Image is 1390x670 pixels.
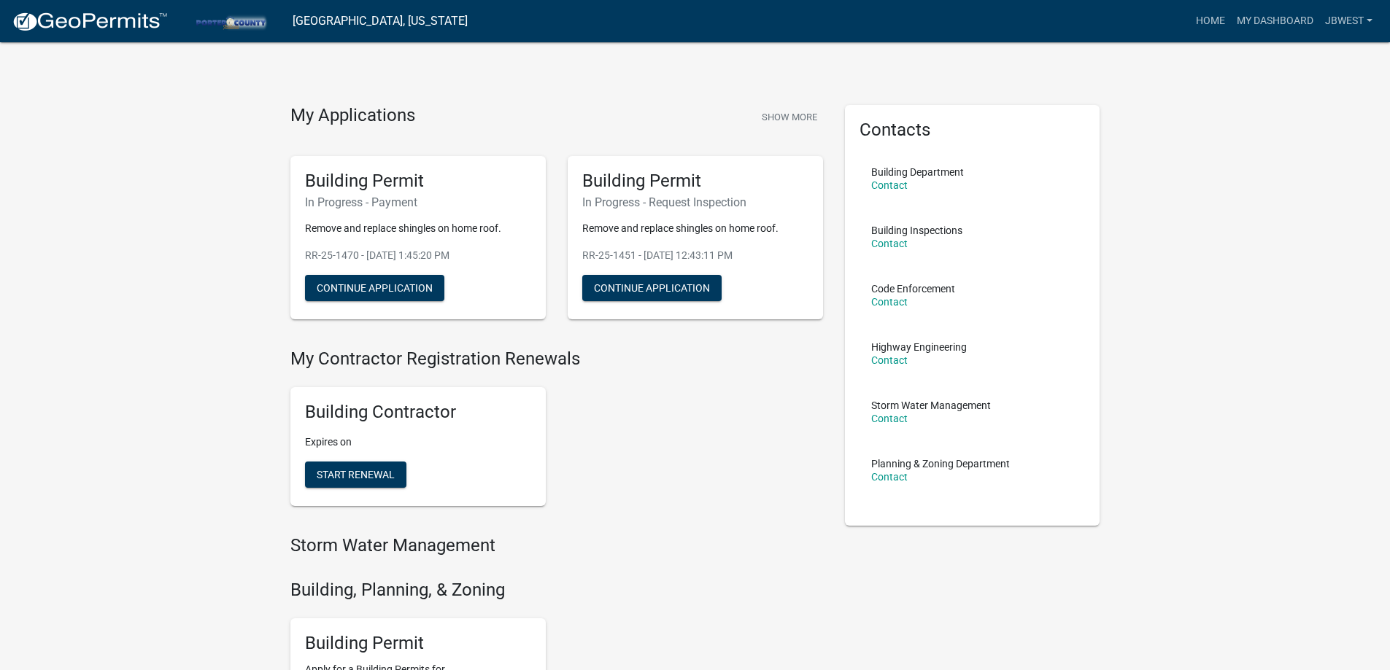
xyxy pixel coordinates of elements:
[582,221,808,236] p: Remove and replace shingles on home roof.
[871,459,1010,469] p: Planning & Zoning Department
[305,633,531,654] h5: Building Permit
[582,248,808,263] p: RR-25-1451 - [DATE] 12:43:11 PM
[871,400,991,410] p: Storm Water Management
[582,195,808,209] h6: In Progress - Request Inspection
[582,275,722,301] button: Continue Application
[290,105,415,127] h4: My Applications
[305,248,531,263] p: RR-25-1470 - [DATE] 1:45:20 PM
[871,179,908,191] a: Contact
[305,275,444,301] button: Continue Application
[290,348,823,518] wm-registration-list-section: My Contractor Registration Renewals
[860,120,1086,141] h5: Contacts
[756,105,823,129] button: Show More
[290,535,823,556] h4: Storm Water Management
[317,469,395,480] span: Start Renewal
[871,225,962,235] p: Building Inspections
[179,11,281,31] img: Porter County, Indiana
[871,354,908,366] a: Contact
[871,238,908,249] a: Contact
[290,348,823,370] h4: My Contractor Registration Renewals
[871,413,908,424] a: Contact
[305,402,531,423] h5: Building Contractor
[1231,7,1319,35] a: My Dashboard
[871,167,964,177] p: Building Department
[305,195,531,209] h6: In Progress - Payment
[305,221,531,236] p: Remove and replace shingles on home roof.
[871,284,955,294] p: Code Enforcement
[290,580,823,601] h4: Building, Planning, & Zoning
[871,471,908,483] a: Contact
[293,9,468,34] a: [GEOGRAPHIC_DATA], [US_STATE]
[871,296,908,308] a: Contact
[305,461,406,488] button: Start Renewal
[1319,7,1378,35] a: jbwest
[582,171,808,192] h5: Building Permit
[1190,7,1231,35] a: Home
[871,342,967,352] p: Highway Engineering
[305,171,531,192] h5: Building Permit
[305,435,531,450] p: Expires on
